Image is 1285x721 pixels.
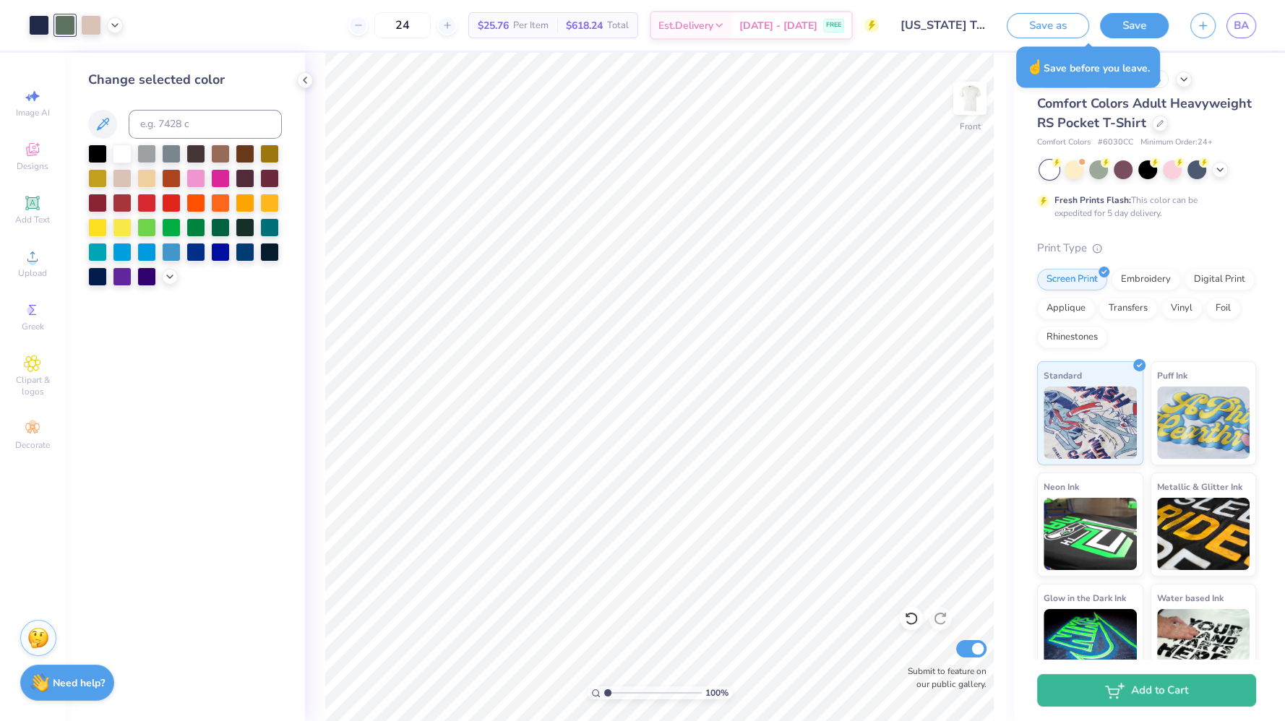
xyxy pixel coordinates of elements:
span: Decorate [15,439,50,451]
button: Add to Cart [1037,674,1256,707]
span: [DATE] - [DATE] [739,18,817,33]
img: Glow in the Dark Ink [1044,609,1137,681]
span: Clipart & logos [7,374,58,397]
div: Rhinestones [1037,327,1107,348]
span: ☝️ [1026,58,1044,77]
span: Minimum Order: 24 + [1140,137,1213,149]
div: Embroidery [1112,269,1180,290]
span: FREE [826,20,841,30]
button: Save as [1007,13,1089,38]
span: $618.24 [566,18,603,33]
span: Total [607,18,629,33]
span: # 6030CC [1098,137,1133,149]
span: Comfort Colors Adult Heavyweight RS Pocket T-Shirt [1037,95,1252,131]
span: $25.76 [478,18,509,33]
strong: Need help? [53,676,105,690]
div: Print Type [1037,240,1256,256]
label: Submit to feature on our public gallery. [900,665,987,691]
a: BA [1226,13,1256,38]
span: Image AI [16,107,50,118]
div: Digital Print [1185,269,1255,290]
span: Puff Ink [1157,368,1187,383]
span: Per Item [513,18,549,33]
span: Glow in the Dark Ink [1044,590,1126,605]
div: Foil [1206,298,1240,319]
input: Untitled Design [890,11,996,40]
img: Front [955,84,984,113]
span: Greek [22,321,44,332]
div: Applique [1037,298,1095,319]
div: Vinyl [1161,298,1202,319]
div: Front [960,120,981,133]
span: Water based Ink [1157,590,1224,605]
span: 100 % [705,686,729,699]
img: Metallic & Glitter Ink [1157,498,1250,570]
img: Water based Ink [1157,609,1250,681]
span: Est. Delivery [658,18,713,33]
span: Standard [1044,368,1082,383]
div: This color can be expedited for 5 day delivery. [1054,194,1232,220]
strong: Fresh Prints Flash: [1054,194,1131,206]
span: BA [1234,17,1249,34]
span: Metallic & Glitter Ink [1157,479,1242,494]
input: e.g. 7428 c [129,110,282,139]
div: Screen Print [1037,269,1107,290]
img: Neon Ink [1044,498,1137,570]
img: Standard [1044,387,1137,459]
span: Add Text [15,214,50,225]
input: – – [374,12,431,38]
span: Designs [17,160,48,172]
button: Save [1100,13,1169,38]
div: Change selected color [88,70,282,90]
div: Save before you leave. [1016,47,1160,88]
span: Comfort Colors [1037,137,1091,149]
span: Neon Ink [1044,479,1079,494]
div: Transfers [1099,298,1157,319]
span: Upload [18,267,47,279]
img: Puff Ink [1157,387,1250,459]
